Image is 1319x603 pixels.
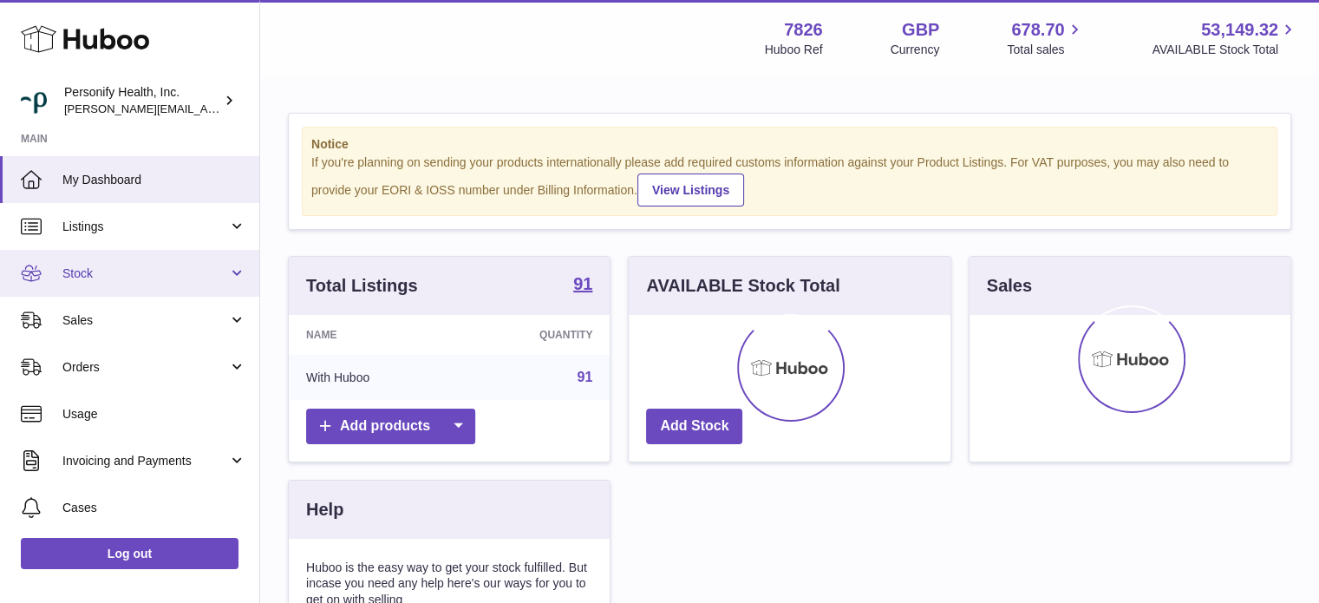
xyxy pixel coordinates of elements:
[21,538,238,569] a: Log out
[62,172,246,188] span: My Dashboard
[1011,18,1064,42] span: 678.70
[289,355,458,400] td: With Huboo
[306,409,475,444] a: Add products
[573,275,592,292] strong: 91
[891,42,940,58] div: Currency
[62,453,228,469] span: Invoicing and Payments
[62,359,228,376] span: Orders
[289,315,458,355] th: Name
[646,409,742,444] a: Add Stock
[458,315,610,355] th: Quantity
[311,154,1268,206] div: If you're planning on sending your products internationally please add required customs informati...
[902,18,939,42] strong: GBP
[62,406,246,423] span: Usage
[637,174,744,206] a: View Listings
[765,42,823,58] div: Huboo Ref
[784,18,823,42] strong: 7826
[62,312,228,329] span: Sales
[64,102,441,115] span: [PERSON_NAME][EMAIL_ADDRESS][PERSON_NAME][DOMAIN_NAME]
[573,275,592,296] a: 91
[306,498,343,521] h3: Help
[1201,18,1278,42] span: 53,149.32
[1152,18,1298,58] a: 53,149.32 AVAILABLE Stock Total
[64,84,220,117] div: Personify Health, Inc.
[62,265,228,282] span: Stock
[306,274,418,298] h3: Total Listings
[578,370,593,384] a: 91
[987,274,1032,298] h3: Sales
[311,136,1268,153] strong: Notice
[62,219,228,235] span: Listings
[1152,42,1298,58] span: AVAILABLE Stock Total
[62,500,246,516] span: Cases
[646,274,839,298] h3: AVAILABLE Stock Total
[1007,18,1084,58] a: 678.70 Total sales
[21,88,47,114] img: donald.holliday@virginpulse.com
[1007,42,1084,58] span: Total sales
